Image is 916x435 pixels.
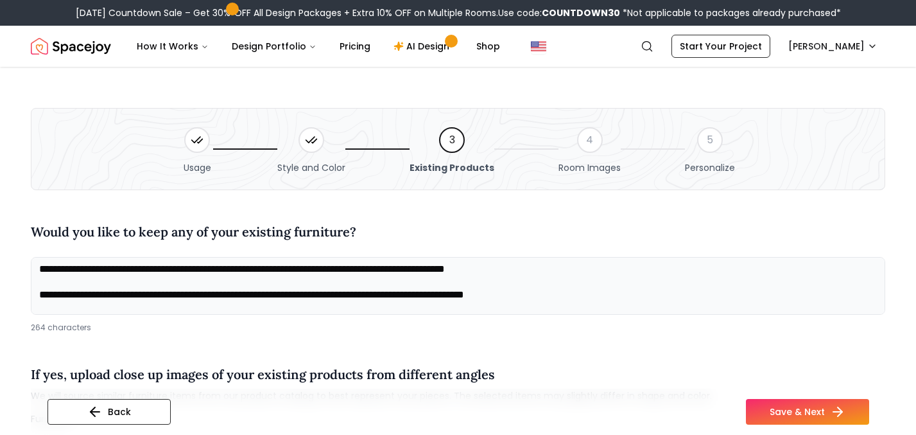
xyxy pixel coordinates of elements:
a: Start Your Project [671,35,770,58]
button: How It Works [126,33,219,59]
h4: If yes, upload close up images of your existing products from different angles [31,365,712,384]
img: United States [531,39,546,54]
h4: Would you like to keep any of your existing furniture? [31,222,356,242]
span: Room Images [558,161,621,174]
a: Pricing [329,33,381,59]
div: 5 [697,127,723,153]
img: Spacejoy Logo [31,33,111,59]
a: Spacejoy [31,33,111,59]
div: 3 [439,127,465,153]
button: Back [48,399,171,425]
button: Save & Next [746,399,869,425]
nav: Global [31,26,885,67]
a: Shop [466,33,510,59]
span: Existing Products [410,161,494,174]
span: Style and Color [277,161,345,174]
span: *Not applicable to packages already purchased* [620,6,841,19]
div: 264 characters [31,323,885,333]
a: AI Design [383,33,463,59]
div: 4 [577,127,603,153]
nav: Main [126,33,510,59]
b: COUNTDOWN30 [542,6,620,19]
div: [DATE] Countdown Sale – Get 30% OFF All Design Packages + Extra 10% OFF on Multiple Rooms. [76,6,841,19]
span: Usage [184,161,211,174]
span: Use code: [498,6,620,19]
button: [PERSON_NAME] [781,35,885,58]
button: Design Portfolio [221,33,327,59]
span: Personalize [685,161,735,174]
